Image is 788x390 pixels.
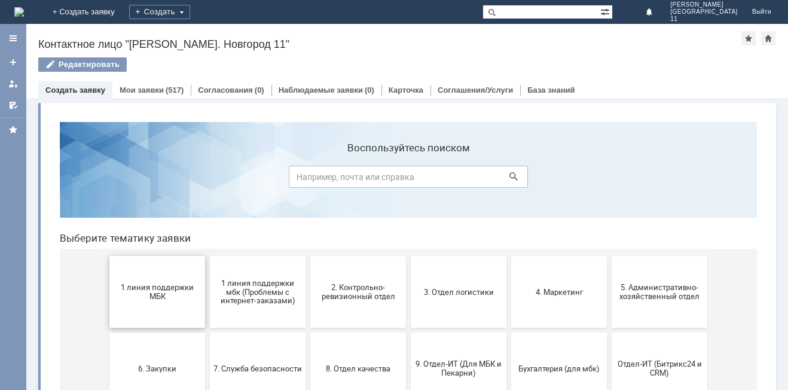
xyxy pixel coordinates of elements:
[264,328,352,337] span: Франчайзинг
[389,86,423,95] a: Карточка
[163,251,252,260] span: 7. Служба безопасности
[364,324,453,342] span: Это соглашение не активно!
[160,297,255,368] button: Финансовый отдел
[38,38,741,50] div: Контактное лицо "[PERSON_NAME]. Новгород 11"
[361,144,456,215] button: 3. Отдел логистики
[461,144,557,215] button: 4. Маркетинг
[63,328,151,337] span: Отдел-ИТ (Офис)
[129,5,190,19] div: Создать
[63,170,151,188] span: 1 линия поддержки МБК
[63,251,151,260] span: 6. Закупки
[364,247,453,265] span: 9. Отдел-ИТ (Для МБК и Пекарни)
[239,53,478,75] input: Например, почта или справка
[255,86,264,95] div: (0)
[59,297,155,368] button: Отдел-ИТ (Офис)
[160,220,255,292] button: 7. Служба безопасности
[59,220,155,292] button: 6. Закупки
[160,144,255,215] button: 1 линия поддержки мбк (Проблемы с интернет-заказами)
[4,53,23,72] a: Создать заявку
[45,86,105,95] a: Создать заявку
[600,5,612,17] span: Расширенный поиск
[561,144,657,215] button: 5. Административно-хозяйственный отдел
[163,166,252,193] span: 1 линия поддержки мбк (Проблемы с интернет-заказами)
[561,220,657,292] button: Отдел-ИТ (Битрикс24 и CRM)
[438,86,513,95] a: Соглашения/Услуги
[527,86,575,95] a: База знаний
[239,29,478,41] label: Воспользуйтесь поиском
[198,86,253,95] a: Согласования
[561,297,657,368] button: не актуален
[670,1,738,8] span: [PERSON_NAME]
[465,251,553,260] span: Бухгалтерия (для мбк)
[59,144,155,215] button: 1 линия поддержки МБК
[565,247,653,265] span: Отдел-ИТ (Битрикс24 и CRM)
[264,251,352,260] span: 8. Отдел качества
[741,31,756,45] div: Добавить в избранное
[565,328,653,337] span: не актуален
[279,86,363,95] a: Наблюдаемые заявки
[670,8,738,16] span: [GEOGRAPHIC_DATA]
[260,220,356,292] button: 8. Отдел качества
[465,175,553,184] span: 4. Маркетинг
[14,7,24,17] img: logo
[461,220,557,292] button: Бухгалтерия (для мбк)
[364,175,453,184] span: 3. Отдел логистики
[465,319,553,346] span: [PERSON_NAME]. Услуги ИТ для МБК (оформляет L1)
[4,74,23,93] a: Мои заявки
[10,120,707,132] header: Выберите тематику заявки
[163,328,252,337] span: Финансовый отдел
[120,86,164,95] a: Мои заявки
[565,170,653,188] span: 5. Административно-хозяйственный отдел
[461,297,557,368] button: [PERSON_NAME]. Услуги ИТ для МБК (оформляет L1)
[365,86,374,95] div: (0)
[260,297,356,368] button: Франчайзинг
[670,16,738,23] span: 11
[361,220,456,292] button: 9. Отдел-ИТ (Для МБК и Пекарни)
[14,7,24,17] a: Перейти на домашнюю страницу
[260,144,356,215] button: 2. Контрольно-ревизионный отдел
[761,31,775,45] div: Сделать домашней страницей
[361,297,456,368] button: Это соглашение не активно!
[4,96,23,115] a: Мои согласования
[264,170,352,188] span: 2. Контрольно-ревизионный отдел
[166,86,184,95] div: (517)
